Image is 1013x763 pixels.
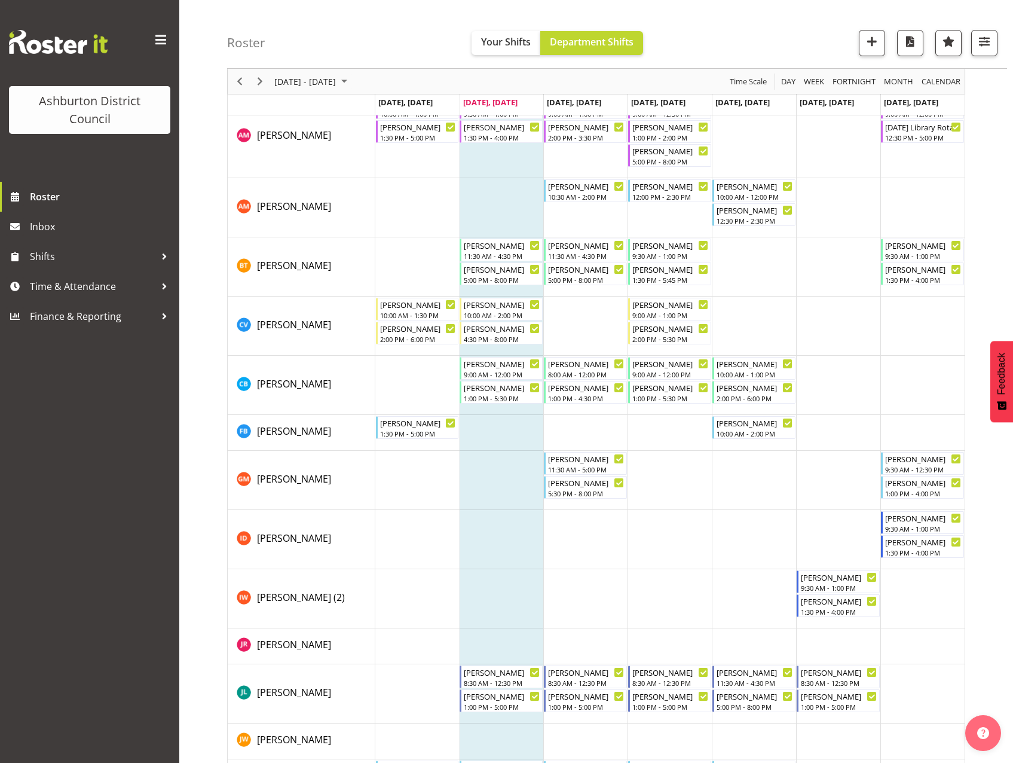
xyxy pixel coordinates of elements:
[464,263,540,275] div: [PERSON_NAME]
[717,666,792,678] div: [PERSON_NAME]
[712,203,795,226] div: Anthea Moore"s event - Anthea Moore Begin From Friday, September 5, 2025 at 12:30:00 PM GMT+12:00...
[632,275,708,285] div: 1:30 PM - 5:45 PM
[544,179,627,202] div: Anthea Moore"s event - Anthea Moore Begin From Wednesday, September 3, 2025 at 10:30:00 AM GMT+12...
[548,275,624,285] div: 5:00 PM - 8:00 PM
[628,263,711,285] div: Ben Tomassetti"s event - Ben Tomassetti Begin From Thursday, September 4, 2025 at 1:30:00 PM GMT+...
[712,416,795,439] div: Feturi Brown"s event - Feturi Brown Begin From Friday, September 5, 2025 at 10:00:00 AM GMT+12:00...
[544,357,627,380] div: Celeste Bennett"s event - Celeste Bennett Begin From Wednesday, September 3, 2025 at 8:00:00 AM G...
[801,690,877,702] div: [PERSON_NAME]
[831,74,878,89] button: Fortnight
[632,690,708,702] div: [PERSON_NAME]
[797,570,880,593] div: Isabel Wang (2)"s event - Isabel Wang Begin From Saturday, September 6, 2025 at 9:30:00 AM GMT+12...
[250,69,270,94] div: Next
[540,31,643,55] button: Department Shifts
[797,666,880,688] div: Jay Ladhu"s event - Jay Ladhu Begin From Saturday, September 6, 2025 at 8:30:00 AM GMT+12:00 Ends...
[881,120,964,143] div: Anna Mattson"s event - Sunday Library Rotation Begin From Sunday, September 7, 2025 at 12:30:00 P...
[859,30,885,56] button: Add a new shift
[712,689,795,712] div: Jay Ladhu"s event - Jay Ladhu Begin From Friday, September 5, 2025 at 5:00:00 PM GMT+12:00 Ends A...
[460,263,543,285] div: Ben Tomassetti"s event - Ben Tomassetti Begin From Tuesday, September 2, 2025 at 5:00:00 PM GMT+1...
[632,358,708,370] div: [PERSON_NAME]
[632,370,708,379] div: 9:00 AM - 12:00 PM
[548,239,624,251] div: [PERSON_NAME]
[885,121,961,133] div: [DATE] Library Rotation
[717,358,792,370] div: [PERSON_NAME]
[632,251,708,261] div: 9:30 AM - 1:00 PM
[885,536,961,548] div: [PERSON_NAME]
[257,200,331,213] span: [PERSON_NAME]
[472,31,540,55] button: Your Shifts
[780,74,797,89] span: Day
[9,30,108,54] img: Rosterit website logo
[548,690,624,702] div: [PERSON_NAME]
[21,92,158,128] div: Ashburton District Council
[801,666,877,678] div: [PERSON_NAME]
[632,157,708,166] div: 5:00 PM - 8:00 PM
[632,298,708,310] div: [PERSON_NAME]
[632,192,708,202] div: 12:00 PM - 2:30 PM
[628,666,711,688] div: Jay Ladhu"s event - Jay Ladhu Begin From Thursday, September 4, 2025 at 8:30:00 AM GMT+12:00 Ends...
[376,120,459,143] div: Anna Mattson"s event - Anna Mattson Begin From Monday, September 1, 2025 at 1:30:00 PM GMT+12:00 ...
[464,251,540,261] div: 11:30 AM - 4:30 PM
[712,357,795,380] div: Celeste Bennett"s event - Celeste Bennett Begin From Friday, September 5, 2025 at 10:00:00 AM GMT...
[228,510,375,569] td: Isaac Dunne resource
[712,381,795,404] div: Celeste Bennett"s event - Celeste Bennett Begin From Friday, September 5, 2025 at 2:00:00 PM GMT+...
[548,393,624,403] div: 1:00 PM - 4:30 PM
[628,179,711,202] div: Anthea Moore"s event - Anthea Moore Begin From Thursday, September 4, 2025 at 12:00:00 PM GMT+12:...
[464,702,540,712] div: 1:00 PM - 5:00 PM
[257,199,331,213] a: [PERSON_NAME]
[996,353,1007,395] span: Feedback
[885,548,961,557] div: 1:30 PM - 4:00 PM
[548,133,624,142] div: 2:00 PM - 3:30 PM
[548,477,624,489] div: [PERSON_NAME]
[717,180,792,192] div: [PERSON_NAME]
[273,74,353,89] button: September 01 - 07, 2025
[464,121,540,133] div: [PERSON_NAME]
[376,322,459,344] div: Carla Verberne"s event - Carla Verberne Begin From Monday, September 1, 2025 at 2:00:00 PM GMT+12...
[632,145,708,157] div: [PERSON_NAME]
[548,453,624,465] div: [PERSON_NAME]
[882,74,916,89] button: Timeline Month
[228,628,375,664] td: Jane Riach resource
[252,74,268,89] button: Next
[257,472,331,486] span: [PERSON_NAME]
[464,298,540,310] div: [PERSON_NAME]
[257,733,331,747] a: [PERSON_NAME]
[717,678,792,688] div: 11:30 AM - 4:30 PM
[544,689,627,712] div: Jay Ladhu"s event - Jay Ladhu Begin From Wednesday, September 3, 2025 at 1:00:00 PM GMT+12:00 End...
[544,120,627,143] div: Anna Mattson"s event - Anna Mattson Begin From Wednesday, September 3, 2025 at 2:00:00 PM GMT+12:...
[380,310,456,320] div: 10:00 AM - 1:30 PM
[232,74,248,89] button: Previous
[464,322,540,334] div: [PERSON_NAME]
[628,689,711,712] div: Jay Ladhu"s event - Jay Ladhu Begin From Thursday, September 4, 2025 at 1:00:00 PM GMT+12:00 Ends...
[897,30,923,56] button: Download a PDF of the roster according to the set date range.
[632,666,708,678] div: [PERSON_NAME]
[378,97,433,108] span: [DATE], [DATE]
[257,531,331,545] a: [PERSON_NAME]
[257,591,345,604] span: [PERSON_NAME] (2)
[881,263,964,285] div: Ben Tomassetti"s event - Ben Tomassetti Begin From Sunday, September 7, 2025 at 1:30:00 PM GMT+12...
[548,678,624,688] div: 8:30 AM - 12:30 PM
[548,381,624,393] div: [PERSON_NAME]
[632,702,708,712] div: 1:00 PM - 5:00 PM
[801,702,877,712] div: 1:00 PM - 5:00 PM
[380,322,456,334] div: [PERSON_NAME]
[380,334,456,344] div: 2:00 PM - 6:00 PM
[460,666,543,688] div: Jay Ladhu"s event - Jay Ladhu Begin From Tuesday, September 2, 2025 at 8:30:00 AM GMT+12:00 Ends ...
[257,685,331,700] a: [PERSON_NAME]
[464,133,540,142] div: 1:30 PM - 4:00 PM
[797,689,880,712] div: Jay Ladhu"s event - Jay Ladhu Begin From Saturday, September 6, 2025 at 1:00:00 PM GMT+12:00 Ends...
[463,97,518,108] span: [DATE], [DATE]
[228,664,375,724] td: Jay Ladhu resource
[460,239,543,261] div: Ben Tomassetti"s event - Ben Tomassetti Begin From Tuesday, September 2, 2025 at 11:30:00 AM GMT+...
[885,251,961,261] div: 9:30 AM - 1:00 PM
[712,179,795,202] div: Anthea Moore"s event - Anthea Moore Begin From Friday, September 5, 2025 at 10:00:00 AM GMT+12:00...
[30,307,155,325] span: Finance & Reporting
[257,590,345,605] a: [PERSON_NAME] (2)
[481,35,531,48] span: Your Shifts
[548,121,624,133] div: [PERSON_NAME]
[632,133,708,142] div: 1:00 PM - 2:00 PM
[885,489,961,498] div: 1:00 PM - 4:00 PM
[801,678,877,688] div: 8:30 AM - 12:30 PM
[380,417,456,429] div: [PERSON_NAME]
[30,248,155,265] span: Shifts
